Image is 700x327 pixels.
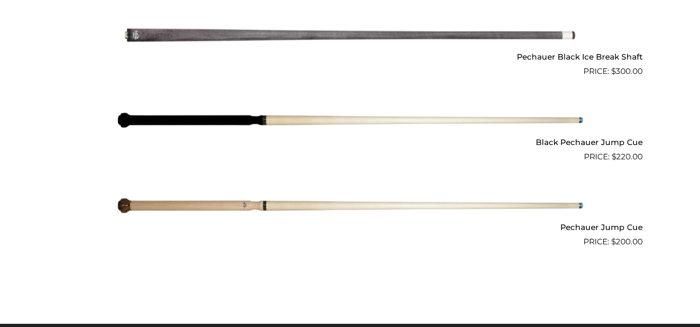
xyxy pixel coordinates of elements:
a: Black Pechauer Jump Cue $220.00 [58,81,643,163]
bdi: 300.00 [611,67,643,76]
span: $ [612,152,616,161]
h2: Pechauer Jump Cue [58,219,643,236]
span: $ [611,237,616,246]
bdi: 220.00 [612,152,643,161]
img: Black Pechauer Jump Cue [117,81,584,159]
img: Pechauer Jump Cue [117,167,584,244]
span: $ [611,67,616,76]
bdi: 200.00 [611,237,643,246]
h2: Black Pechauer Jump Cue [58,133,643,151]
h2: Pechauer Black Ice Break Shaft [58,48,643,66]
a: Pechauer Jump Cue $200.00 [58,167,643,248]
